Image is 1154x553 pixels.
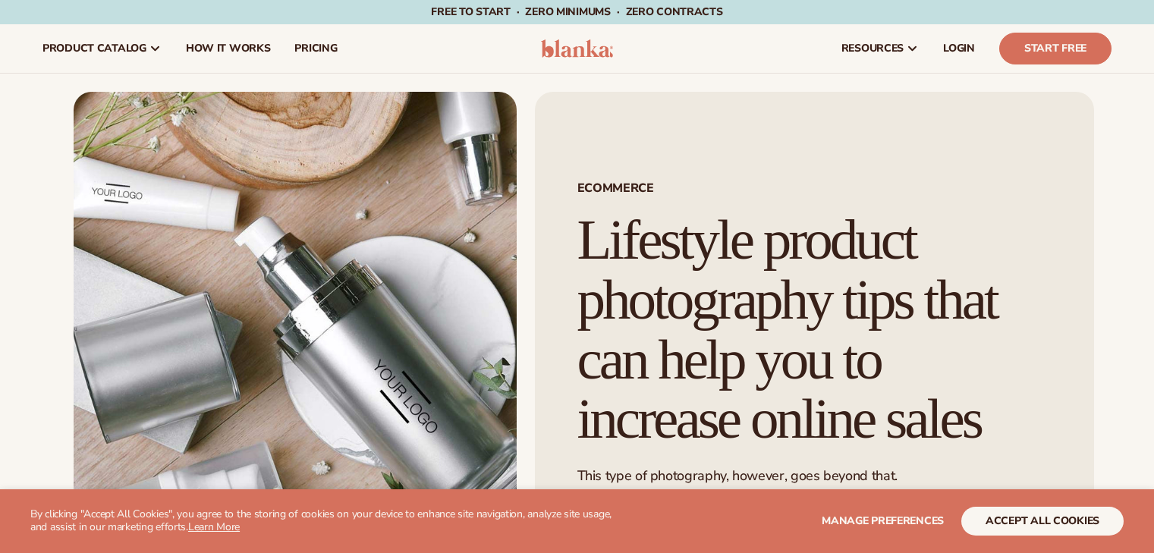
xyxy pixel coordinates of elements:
a: LOGIN [931,24,987,73]
span: This type of photography, however, goes beyond that. [577,467,898,485]
button: accept all cookies [961,507,1124,536]
h1: Lifestyle product photography tips that can help you to increase online sales [577,210,1052,449]
a: resources [829,24,931,73]
span: Free to start · ZERO minimums · ZERO contracts [431,5,722,19]
span: pricing [294,42,337,55]
span: product catalog [42,42,146,55]
a: Start Free [999,33,1112,64]
a: product catalog [30,24,174,73]
span: How It Works [186,42,271,55]
a: How It Works [174,24,283,73]
button: Manage preferences [822,507,944,536]
a: pricing [282,24,349,73]
span: resources [841,42,904,55]
span: LOGIN [943,42,975,55]
a: Learn More [188,520,240,534]
p: By clicking "Accept All Cookies", you agree to the storing of cookies on your device to enhance s... [30,508,629,534]
span: Manage preferences [822,514,944,528]
span: ECOMMERCE [577,182,1052,194]
img: logo [541,39,613,58]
